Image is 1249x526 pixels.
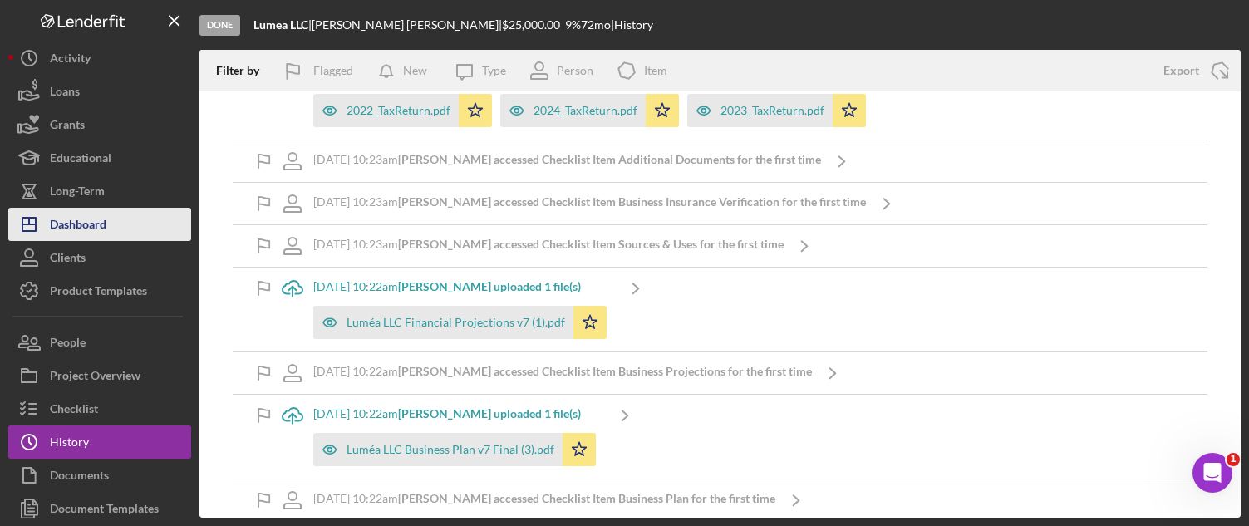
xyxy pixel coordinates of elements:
[347,104,450,117] div: 2022_TaxReturn.pdf
[312,18,502,32] div: [PERSON_NAME] [PERSON_NAME] |
[50,459,109,496] div: Documents
[199,15,240,36] div: Done
[313,195,866,209] div: [DATE] 10:23am
[370,54,444,87] button: New
[8,241,191,274] button: Clients
[50,392,98,430] div: Checklist
[272,54,370,87] button: Flagged
[8,175,191,208] button: Long-Term
[502,18,565,32] div: $25,000.00
[50,425,89,463] div: History
[687,94,866,127] button: 2023_TaxReturn.pdf
[611,18,653,32] div: | History
[8,425,191,459] button: History
[50,141,111,179] div: Educational
[313,94,492,127] button: 2022_TaxReturn.pdf
[347,443,554,456] div: Luméa LLC Business Plan v7 Final (3).pdf
[644,64,667,77] div: Item
[272,352,853,394] a: [DATE] 10:22am[PERSON_NAME] accessed Checklist Item Business Projections for the first time
[272,56,916,140] a: [DATE] 10:24am[PERSON_NAME] uploaded 3 file(s)2022_TaxReturn.pdf2024_TaxReturn.pdf2023_TaxReturn.pdf
[50,75,80,112] div: Loans
[720,104,824,117] div: 2023_TaxReturn.pdf
[253,18,312,32] div: |
[398,237,784,251] b: [PERSON_NAME] accessed Checklist Item Sources & Uses for the first time
[8,326,191,359] button: People
[313,54,353,87] div: Flagged
[50,208,106,245] div: Dashboard
[398,406,581,420] b: [PERSON_NAME] uploaded 1 file(s)
[8,359,191,392] button: Project Overview
[50,326,86,363] div: People
[50,359,140,396] div: Project Overview
[398,491,775,505] b: [PERSON_NAME] accessed Checklist Item Business Plan for the first time
[313,238,784,251] div: [DATE] 10:23am
[565,18,581,32] div: 9 %
[50,274,147,312] div: Product Templates
[557,64,593,77] div: Person
[272,395,646,479] a: [DATE] 10:22am[PERSON_NAME] uploaded 1 file(s)Luméa LLC Business Plan v7 Final (3).pdf
[1227,453,1240,466] span: 1
[313,433,596,466] button: Luméa LLC Business Plan v7 Final (3).pdf
[347,316,565,329] div: Luméa LLC Financial Projections v7 (1).pdf
[50,175,105,212] div: Long-Term
[1163,54,1199,87] div: Export
[398,279,581,293] b: [PERSON_NAME] uploaded 1 file(s)
[8,274,191,307] button: Product Templates
[1147,54,1241,87] button: Export
[8,392,191,425] button: Checklist
[313,407,604,420] div: [DATE] 10:22am
[272,225,825,267] a: [DATE] 10:23am[PERSON_NAME] accessed Checklist Item Sources & Uses for the first time
[216,64,272,77] div: Filter by
[272,140,863,182] a: [DATE] 10:23am[PERSON_NAME] accessed Checklist Item Additional Documents for the first time
[313,280,615,293] div: [DATE] 10:22am
[1192,453,1232,493] iframe: Intercom live chat
[313,492,775,505] div: [DATE] 10:22am
[8,492,191,525] button: Document Templates
[398,152,821,166] b: [PERSON_NAME] accessed Checklist Item Additional Documents for the first time
[313,153,821,166] div: [DATE] 10:23am
[482,64,506,77] div: Type
[253,17,308,32] b: Lumea LLC
[50,108,85,145] div: Grants
[8,42,191,75] button: Activity
[272,479,817,521] a: [DATE] 10:22am[PERSON_NAME] accessed Checklist Item Business Plan for the first time
[313,365,812,378] div: [DATE] 10:22am
[313,306,607,339] button: Luméa LLC Financial Projections v7 (1).pdf
[534,104,637,117] div: 2024_TaxReturn.pdf
[8,108,191,141] button: Grants
[398,364,812,378] b: [PERSON_NAME] accessed Checklist Item Business Projections for the first time
[272,268,656,351] a: [DATE] 10:22am[PERSON_NAME] uploaded 1 file(s)Luméa LLC Financial Projections v7 (1).pdf
[500,94,679,127] button: 2024_TaxReturn.pdf
[8,141,191,175] button: Educational
[8,459,191,492] button: Documents
[581,18,611,32] div: 72 mo
[398,194,866,209] b: [PERSON_NAME] accessed Checklist Item Business Insurance Verification for the first time
[403,54,427,87] div: New
[50,42,91,79] div: Activity
[8,208,191,241] button: Dashboard
[272,183,907,224] a: [DATE] 10:23am[PERSON_NAME] accessed Checklist Item Business Insurance Verification for the first...
[50,241,86,278] div: Clients
[8,75,191,108] button: Loans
